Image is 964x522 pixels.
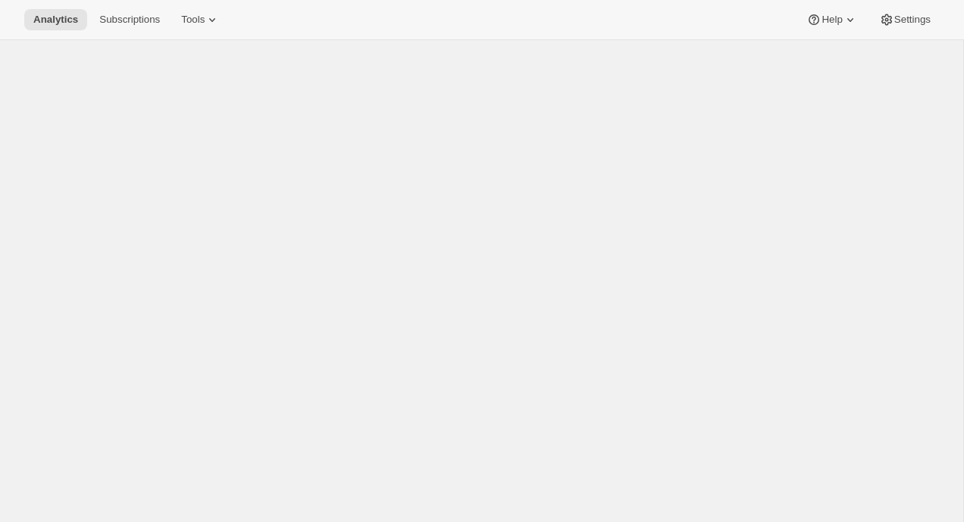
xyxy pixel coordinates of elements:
span: Analytics [33,14,78,26]
span: Subscriptions [99,14,160,26]
button: Tools [172,9,229,30]
span: Settings [894,14,931,26]
button: Settings [870,9,940,30]
button: Subscriptions [90,9,169,30]
button: Analytics [24,9,87,30]
span: Tools [181,14,205,26]
button: Help [797,9,866,30]
span: Help [822,14,842,26]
